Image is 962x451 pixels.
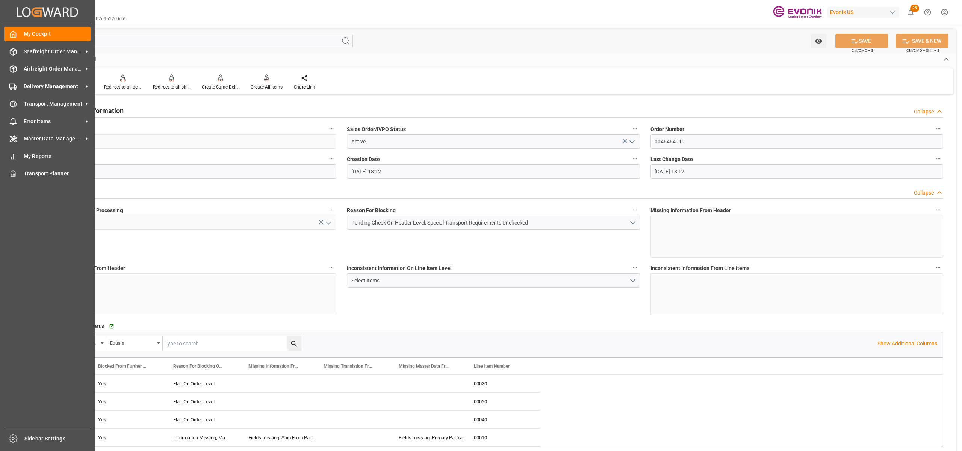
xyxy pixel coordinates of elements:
[98,375,155,392] div: Yes
[626,136,637,148] button: open menu
[347,207,396,214] span: Reason For Blocking
[163,336,301,351] input: Type to search
[835,34,888,48] button: SAVE
[251,84,283,91] div: Create All Items
[902,4,919,21] button: show 25 new notifications
[24,30,91,38] span: My Cockpit
[914,189,934,197] div: Collapse
[852,48,873,53] span: Ctrl/CMD + S
[89,393,540,411] div: Press SPACE to select this row.
[327,205,336,215] button: Blocked From Further Processing
[24,152,91,160] span: My Reports
[35,34,353,48] input: Search Fields
[650,207,731,214] span: Missing Information From Header
[24,435,92,443] span: Sidebar Settings
[164,375,239,392] div: Flag On Order Level
[153,84,191,91] div: Redirect to all shipments
[650,164,943,179] input: DD.MM.YYYY HH:MM
[910,5,919,12] span: 25
[89,411,540,429] div: Press SPACE to select this row.
[4,149,91,163] a: My Reports
[347,164,640,179] input: DD.MM.YYYY HH:MM
[630,124,640,134] button: Sales Order/IVPO Status
[98,364,148,369] span: Blocked From Further Processing
[347,273,640,288] button: open menu
[24,135,83,143] span: Master Data Management
[98,411,155,428] div: Yes
[324,364,374,369] span: Missing Translation From Master Data
[110,338,154,347] div: Equals
[933,205,943,215] button: Missing Information From Header
[399,429,456,446] div: Fields missing: Primary Packaging Type, Gross Weight Of One Full Primary Packaging, Net Weight Of...
[351,219,629,227] div: Pending Check On Header Level, Special Transport Requirements Unchecked
[164,429,239,446] div: Information Missing, Master Data From SAP Missing
[399,364,449,369] span: Missing Master Data From SAP
[650,155,693,163] span: Last Change Date
[248,429,306,446] div: Fields missing: Ship From Partner ID, Ship From Name, Ship From Street, Ship From City, Ship From...
[650,264,749,272] span: Inconsistent Information From Line Items
[773,6,822,19] img: Evonik-brand-mark-Deep-Purple-RGB.jpeg_1700498283.jpeg
[202,84,239,91] div: Create Same Delivery Date
[4,27,91,41] a: My Cockpit
[465,429,540,446] div: 00010
[24,48,83,56] span: Seafreight Order Management
[24,65,83,73] span: Airfreight Order Management
[465,375,540,392] div: 00030
[104,84,142,91] div: Redirect to all deliveries
[24,100,83,108] span: Transport Management
[630,205,640,215] button: Reason For Blocking
[98,429,155,446] div: Yes
[24,170,91,178] span: Transport Planner
[914,108,934,116] div: Collapse
[322,217,334,229] button: open menu
[347,216,640,230] button: open menu
[933,154,943,164] button: Last Change Date
[89,429,540,447] div: Press SPACE to select this row.
[933,124,943,134] button: Order Number
[827,7,899,18] div: Evonik US
[933,263,943,273] button: Inconsistent Information From Line Items
[327,263,336,273] button: Missing Master Data From Header
[630,154,640,164] button: Creation Date
[347,125,406,133] span: Sales Order/IVPO Status
[347,264,452,272] span: Inconsistent Information On Line Item Level
[4,166,91,181] a: Transport Planner
[630,263,640,273] button: Inconsistent Information On Line Item Level
[294,84,315,91] div: Share Link
[896,34,948,48] button: SAVE & NEW
[24,118,83,125] span: Error Items
[173,364,224,369] span: Reason For Blocking On This Line Item
[327,124,336,134] button: code
[465,393,540,410] div: 00020
[248,364,299,369] span: Missing Information From Line Item
[98,393,155,410] div: Yes
[327,154,336,164] button: Order Type (SAP)
[106,336,163,351] button: open menu
[287,336,301,351] button: search button
[24,83,83,91] span: Delivery Management
[877,340,937,348] p: Show Additional Columns
[164,411,239,428] div: Flag On Order Level
[347,155,380,163] span: Creation Date
[89,375,540,393] div: Press SPACE to select this row.
[827,5,902,19] button: Evonik US
[351,277,629,285] div: Select Items
[919,4,936,21] button: Help Center
[650,125,684,133] span: Order Number
[164,393,239,410] div: Flag On Order Level
[906,48,939,53] span: Ctrl/CMD + Shift + S
[465,411,540,428] div: 00040
[474,364,510,369] span: Line Item Number
[811,34,826,48] button: open menu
